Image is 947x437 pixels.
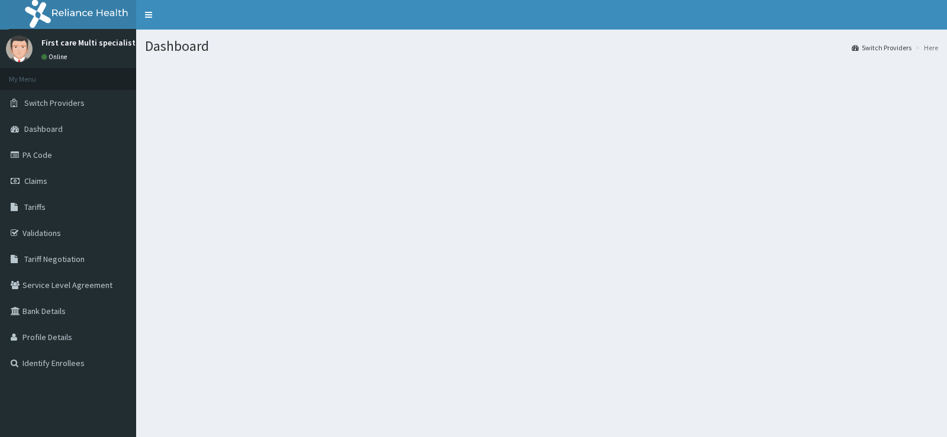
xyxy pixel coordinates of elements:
[24,124,63,134] span: Dashboard
[24,98,85,108] span: Switch Providers
[852,43,911,53] a: Switch Providers
[41,38,231,47] p: First care Multi specialist Hospital [PERSON_NAME]
[24,202,46,212] span: Tariffs
[24,176,47,186] span: Claims
[6,35,33,62] img: User Image
[913,43,938,53] li: Here
[41,53,70,61] a: Online
[24,254,85,264] span: Tariff Negotiation
[145,38,938,54] h1: Dashboard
